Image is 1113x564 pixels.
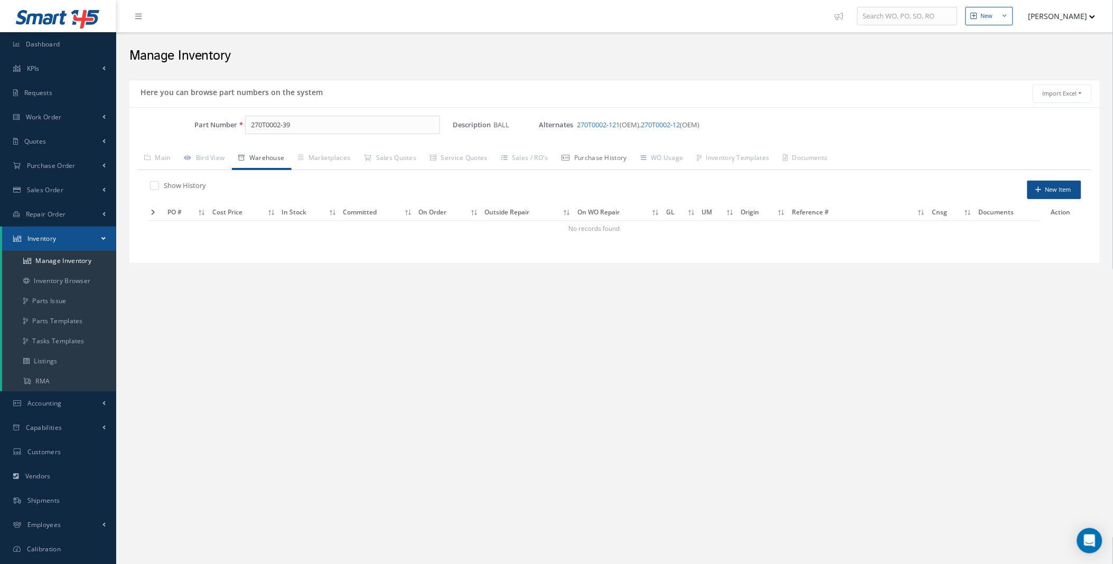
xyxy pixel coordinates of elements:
[494,148,555,170] a: Sales / RO's
[555,148,634,170] a: Purchase History
[2,371,116,391] a: RMA
[25,472,51,481] span: Vendors
[279,204,340,221] th: In Stock
[24,88,52,97] span: Requests
[699,204,738,221] th: UM
[634,148,690,170] a: WO Usage
[26,423,62,432] span: Capabilities
[26,210,66,219] span: Repair Order
[493,116,513,135] span: BALL
[737,204,789,221] th: Origin
[27,234,57,243] span: Inventory
[129,48,1100,64] h2: Manage Inventory
[2,251,116,271] a: Manage Inventory
[2,311,116,331] a: Parts Templates
[789,204,929,221] th: Reference #
[453,121,491,129] label: Description
[27,520,61,529] span: Employees
[26,112,62,121] span: Work Order
[857,7,957,26] input: Search WO, PO, SO, RO
[690,148,777,170] a: Inventory Templates
[24,137,46,146] span: Quotes
[137,84,323,97] h5: Here you can browse part numbers on the system
[27,544,61,553] span: Calibration
[415,204,481,221] th: On Order
[2,271,116,291] a: Inventory Browser
[966,7,1013,25] button: New
[129,121,237,129] label: Part Number
[148,181,607,193] div: Show and not show all detail with stock
[423,148,494,170] a: Service Quotes
[232,148,292,170] a: Warehouse
[27,496,60,505] span: Shipments
[577,120,620,129] a: 270T0002-121
[27,447,61,456] span: Customers
[663,204,698,221] th: GL
[357,148,423,170] a: Sales Quotes
[137,148,177,170] a: Main
[641,120,680,129] a: 270T0002-12
[2,351,116,371] a: Listings
[539,121,575,129] label: Alternates
[26,40,60,49] span: Dashboard
[1018,6,1096,26] button: [PERSON_NAME]
[209,204,279,221] th: Cost Price
[1027,181,1081,199] button: New Item
[2,291,116,311] a: Parts Issue
[777,148,835,170] a: Documents
[27,399,62,408] span: Accounting
[574,204,663,221] th: On WO Repair
[1041,204,1081,221] th: Action
[292,148,358,170] a: Marketplaces
[177,148,232,170] a: Bird View
[27,161,76,170] span: Purchase Order
[27,185,63,194] span: Sales Order
[27,64,40,73] span: KPIs
[164,204,209,221] th: PO #
[577,120,699,129] span: (OEM), (OEM)
[2,227,116,251] a: Inventory
[2,331,116,351] a: Tasks Templates
[482,204,575,221] th: Outside Repair
[148,220,1041,236] td: No records found
[1033,84,1092,103] button: Import Excel
[161,181,206,190] label: Show History
[981,12,993,21] div: New
[975,204,1041,221] th: Documents
[1077,528,1102,553] div: Open Intercom Messenger
[340,204,416,221] th: Committed
[929,204,975,221] th: Cnsg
